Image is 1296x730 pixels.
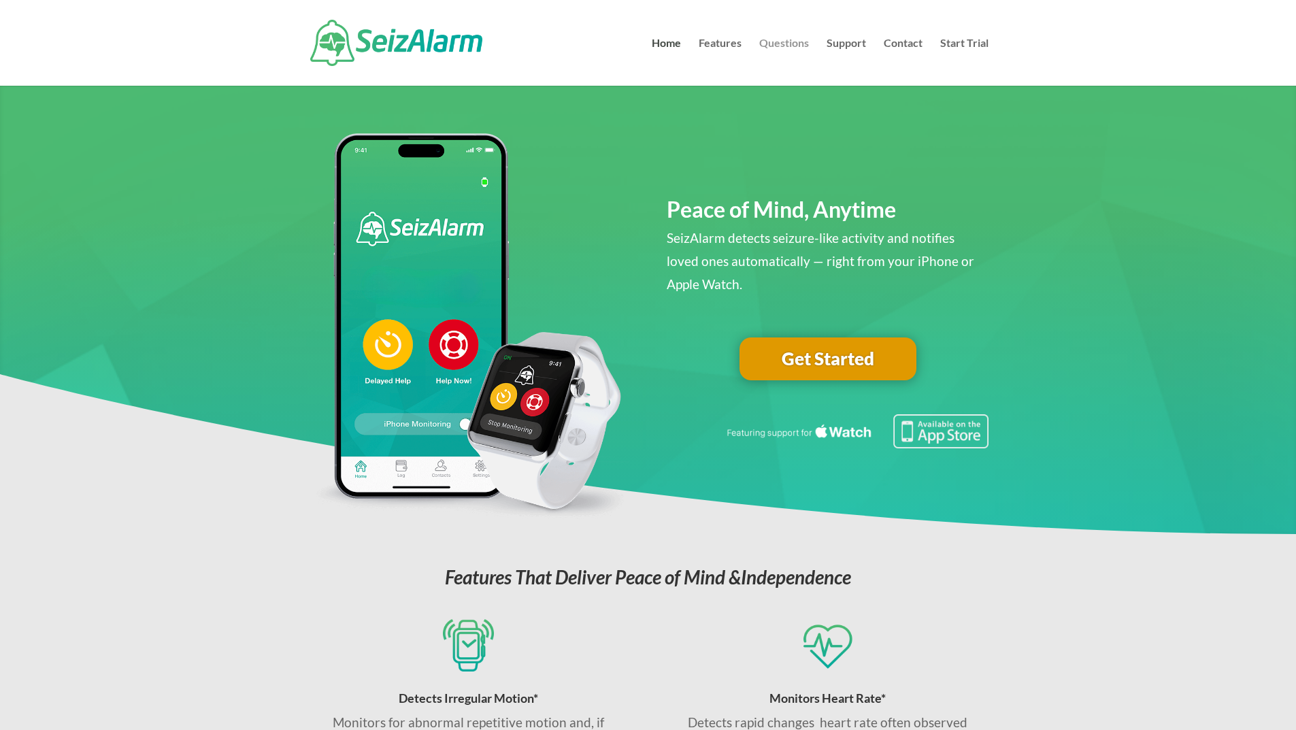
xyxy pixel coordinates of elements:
img: SeizAlarm [310,20,482,66]
a: Support [827,38,866,86]
a: Features [699,38,742,86]
a: Featuring seizure detection support for the Apple Watch [725,435,988,451]
a: Get Started [740,337,916,381]
span: Detects Irregular Motion* [399,691,538,706]
em: Features That Deliver Peace of Mind & [445,565,851,588]
a: Contact [884,38,923,86]
a: Start Trial [940,38,988,86]
img: Monitors for seizures using heart rate [802,619,852,671]
span: Monitors Heart Rate* [769,691,886,706]
span: Peace of Mind, Anytime [667,196,896,222]
a: Questions [759,38,809,86]
img: Detects seizures via iPhone and Apple Watch sensors [443,619,493,671]
span: Independence [741,565,851,588]
img: Seizure detection available in the Apple App Store. [725,414,988,448]
img: seizalarm-apple-devices [308,133,629,520]
a: Home [652,38,681,86]
span: SeizAlarm detects seizure-like activity and notifies loved ones automatically — right from your i... [667,230,974,292]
